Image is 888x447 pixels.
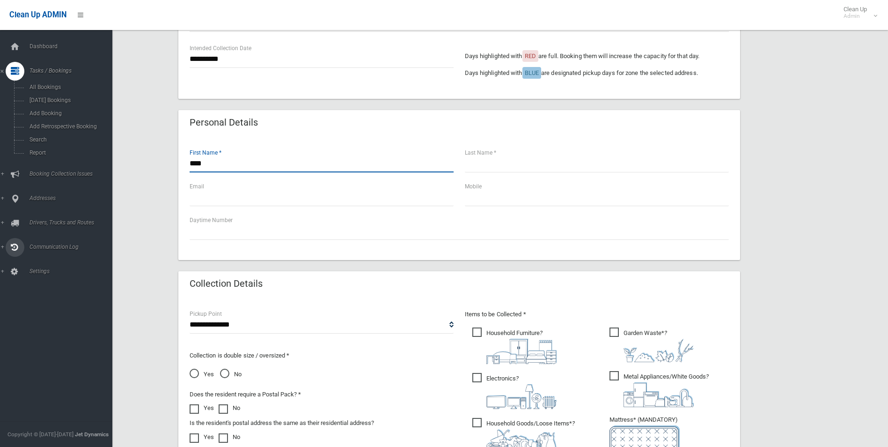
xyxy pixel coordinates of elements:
img: aa9efdbe659d29b613fca23ba79d85cb.png [486,339,557,364]
p: Collection is double size / oversized * [190,350,454,361]
span: Clean Up [839,6,876,20]
span: Report [27,149,111,156]
i: ? [624,329,694,362]
label: No [219,402,240,414]
label: Yes [190,402,214,414]
i: ? [624,373,709,407]
span: Dashboard [27,43,119,50]
span: Search [27,136,111,143]
span: [DATE] Bookings [27,97,111,104]
span: Add Retrospective Booking [27,123,111,130]
img: 4fd8a5c772b2c999c83690221e5242e0.png [624,339,694,362]
img: 394712a680b73dbc3d2a6a3a7ffe5a07.png [486,384,557,409]
header: Collection Details [178,275,274,293]
span: Settings [27,268,119,275]
span: Garden Waste* [609,328,694,362]
span: No [220,369,242,380]
p: Days highlighted with are full. Booking them will increase the capacity for that day. [465,51,729,62]
span: RED [525,52,536,60]
span: Copyright © [DATE]-[DATE] [7,431,73,438]
span: Addresses [27,195,119,201]
span: Booking Collection Issues [27,171,119,177]
strong: Jet Dynamics [75,431,109,438]
p: Items to be Collected * [465,309,729,320]
label: No [219,432,240,443]
label: Is the resident's postal address the same as their residential address? [190,417,374,429]
span: All Bookings [27,84,111,90]
p: Days highlighted with are designated pickup days for zone the selected address. [465,67,729,79]
span: Yes [190,369,214,380]
span: Electronics [472,373,557,409]
span: Communication Log [27,244,119,250]
span: Drivers, Trucks and Routes [27,219,119,226]
label: Yes [190,432,214,443]
header: Personal Details [178,113,269,132]
span: Household Furniture [472,328,557,364]
i: ? [486,375,557,409]
i: ? [486,329,557,364]
label: Does the resident require a Postal Pack? * [190,389,301,400]
span: Clean Up ADMIN [9,10,66,19]
span: Metal Appliances/White Goods [609,371,709,407]
img: 36c1b0289cb1767239cdd3de9e694f19.png [624,382,694,407]
span: BLUE [525,69,539,76]
small: Admin [844,13,867,20]
span: Add Booking [27,110,111,117]
span: Tasks / Bookings [27,67,119,74]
